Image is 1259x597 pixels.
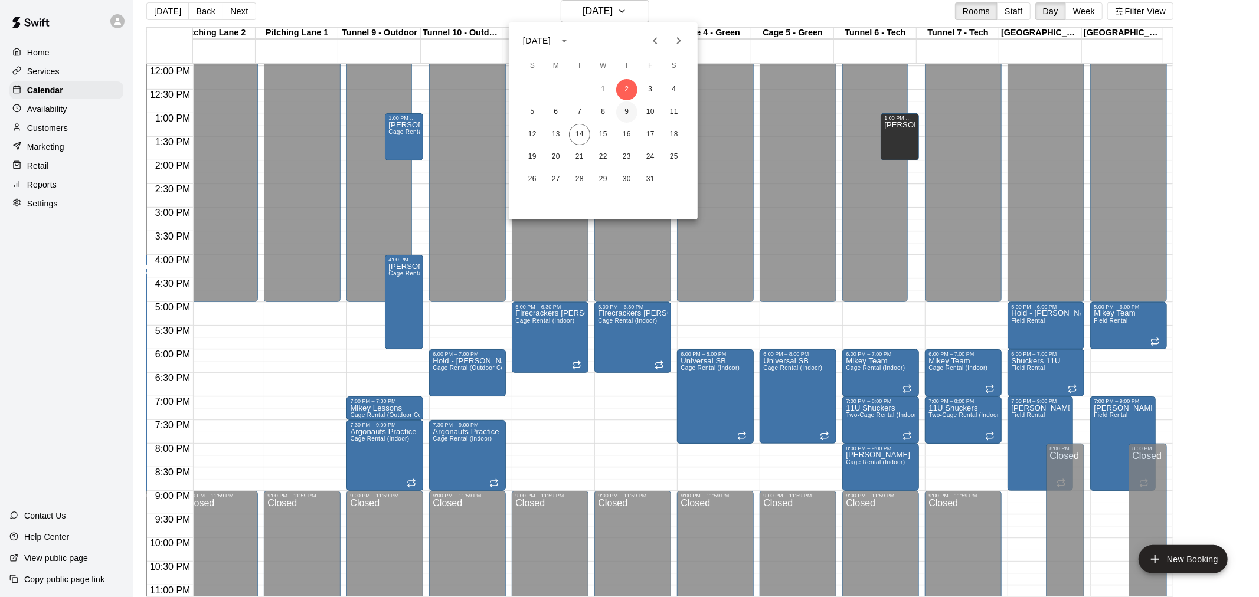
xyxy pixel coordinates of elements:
button: 10 [640,101,661,123]
span: Sunday [522,54,543,78]
button: 20 [545,146,567,168]
span: Tuesday [569,54,590,78]
button: 27 [545,169,567,190]
button: 17 [640,124,661,145]
button: 13 [545,124,567,145]
button: 7 [569,101,590,123]
button: Next month [667,29,691,53]
button: 6 [545,101,567,123]
span: Monday [545,54,567,78]
button: 19 [522,146,543,168]
button: 12 [522,124,543,145]
button: 29 [593,169,614,190]
button: 16 [616,124,637,145]
button: 31 [640,169,661,190]
button: Previous month [643,29,667,53]
span: Thursday [616,54,637,78]
button: 9 [616,101,637,123]
button: 28 [569,169,590,190]
button: 1 [593,79,614,100]
button: 11 [663,101,685,123]
button: calendar view is open, switch to year view [554,31,574,51]
button: 25 [663,146,685,168]
span: Friday [640,54,661,78]
button: 15 [593,124,614,145]
button: 18 [663,124,685,145]
button: 21 [569,146,590,168]
div: [DATE] [523,35,551,47]
button: 3 [640,79,661,100]
button: 8 [593,101,614,123]
span: Wednesday [593,54,614,78]
button: 5 [522,101,543,123]
span: Saturday [663,54,685,78]
button: 14 [569,124,590,145]
button: 24 [640,146,661,168]
button: 23 [616,146,637,168]
button: 30 [616,169,637,190]
button: 22 [593,146,614,168]
button: 4 [663,79,685,100]
button: 2 [616,79,637,100]
button: 26 [522,169,543,190]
